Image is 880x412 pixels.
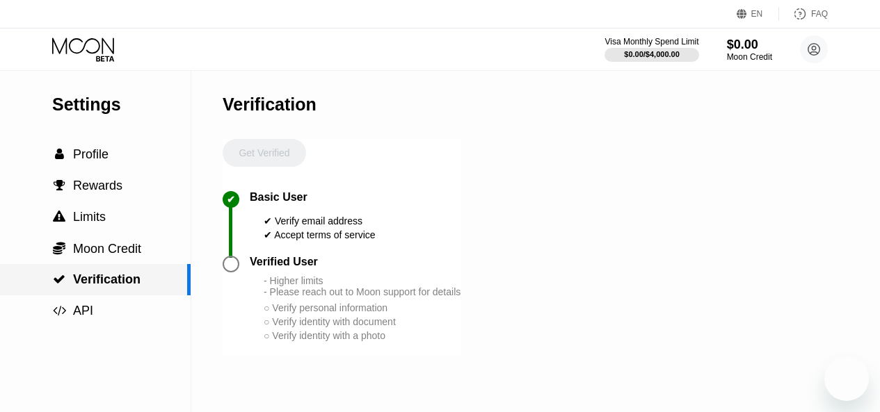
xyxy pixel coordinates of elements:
[53,211,65,223] span: 
[52,148,66,160] div: 
[52,94,191,115] div: Settings
[779,7,828,21] div: FAQ
[605,37,698,62] div: Visa Monthly Spend Limit$0.00/$4,000.00
[264,229,376,240] div: ✔ Accept terms of service
[73,147,109,161] span: Profile
[250,191,307,204] div: Basic User
[73,304,93,318] span: API
[727,38,772,52] div: $0.00
[264,316,461,327] div: ○ Verify identity with document
[227,194,235,205] div: ✔
[751,9,763,19] div: EN
[53,241,65,255] span: 
[52,179,66,192] div: 
[605,37,698,47] div: Visa Monthly Spend Limit
[73,210,106,224] span: Limits
[223,94,317,115] div: Verification
[73,242,141,256] span: Moon Credit
[811,9,828,19] div: FAQ
[264,330,461,341] div: ○ Verify identity with a photo
[53,304,66,317] span: 
[727,38,772,62] div: $0.00Moon Credit
[824,356,869,401] iframe: Button to launch messaging window
[54,179,65,192] span: 
[52,211,66,223] div: 
[264,302,461,313] div: ○ Verify personal information
[52,273,66,286] div: 
[73,179,122,192] span: Rewards
[264,275,461,297] div: - Higher limits - Please reach out to Moon support for details
[52,304,66,317] div: 
[727,52,772,62] div: Moon Credit
[55,148,64,160] span: 
[73,272,141,286] span: Verification
[264,215,376,226] div: ✔ Verify email address
[250,256,318,268] div: Verified User
[53,273,65,286] span: 
[52,241,66,255] div: 
[624,50,680,58] div: $0.00 / $4,000.00
[737,7,779,21] div: EN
